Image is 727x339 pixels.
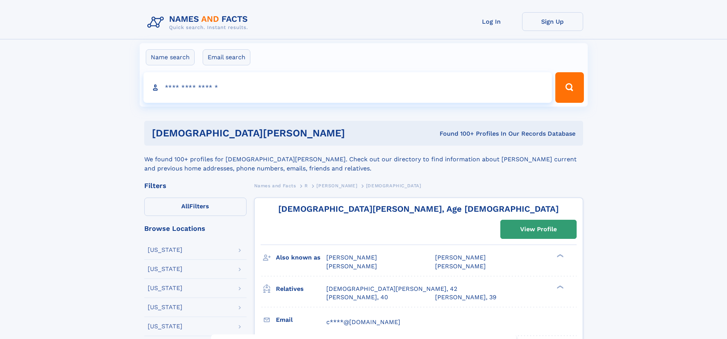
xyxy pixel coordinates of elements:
[316,183,357,188] span: [PERSON_NAME]
[254,181,296,190] a: Names and Facts
[555,72,584,103] button: Search Button
[326,254,377,261] span: [PERSON_NAME]
[146,49,195,65] label: Name search
[276,282,326,295] h3: Relatives
[144,225,247,232] div: Browse Locations
[326,263,377,270] span: [PERSON_NAME]
[148,266,182,272] div: [US_STATE]
[144,182,247,189] div: Filters
[276,251,326,264] h3: Also known as
[555,284,564,289] div: ❯
[366,183,421,188] span: [DEMOGRAPHIC_DATA]
[148,285,182,291] div: [US_STATE]
[148,304,182,310] div: [US_STATE]
[392,130,575,138] div: Found 100+ Profiles In Our Records Database
[143,72,552,103] input: search input
[555,253,564,258] div: ❯
[144,12,254,33] img: Logo Names and Facts
[501,220,576,238] a: View Profile
[203,49,250,65] label: Email search
[278,204,559,214] a: [DEMOGRAPHIC_DATA][PERSON_NAME], Age [DEMOGRAPHIC_DATA]
[522,12,583,31] a: Sign Up
[148,323,182,329] div: [US_STATE]
[326,293,388,302] a: [PERSON_NAME], 40
[435,293,496,302] a: [PERSON_NAME], 39
[144,146,583,173] div: We found 100+ profiles for [DEMOGRAPHIC_DATA][PERSON_NAME]. Check out our directory to find infor...
[276,313,326,326] h3: Email
[520,221,557,238] div: View Profile
[144,198,247,216] label: Filters
[305,183,308,188] span: R
[305,181,308,190] a: R
[181,203,189,210] span: All
[435,263,486,270] span: [PERSON_NAME]
[461,12,522,31] a: Log In
[316,181,357,190] a: [PERSON_NAME]
[435,254,486,261] span: [PERSON_NAME]
[152,128,392,138] h1: [DEMOGRAPHIC_DATA][PERSON_NAME]
[148,247,182,253] div: [US_STATE]
[326,285,457,293] a: [DEMOGRAPHIC_DATA][PERSON_NAME], 42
